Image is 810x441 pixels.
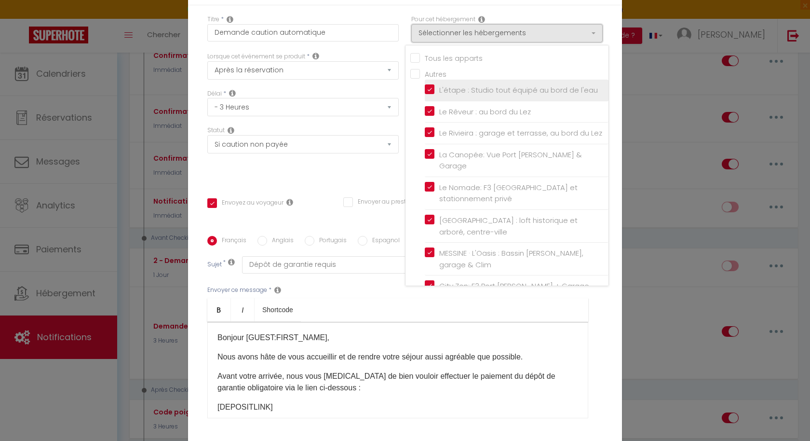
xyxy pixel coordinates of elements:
a: Bold [207,298,231,321]
label: Français [217,236,246,247]
i: Event Occur [312,52,319,60]
span: Le Nomade: F3 [GEOGRAPHIC_DATA] et stationnement privé [439,182,578,204]
i: Subject [228,258,235,266]
label: Titre [207,15,219,24]
span: La Canopée: Vue Port [PERSON_NAME] & Garage [439,150,582,171]
i: Message [274,286,281,294]
label: Sujet [207,260,222,270]
button: Sélectionner les hébergements [411,24,603,42]
label: Envoyer ce message [207,286,267,295]
i: Title [227,15,233,23]
p: Avant votre arrivée, nous vous [MEDICAL_DATA] de bien vouloir effectuer le paiement du dépôt de g... [217,371,578,394]
p: [DEPOSITLINK]​ [217,401,578,413]
p: Bonjour [GUEST:FIRST_NAME]​, [217,332,578,344]
span: MESSINE · L'Oasis : Bassin [PERSON_NAME], garage & Clim [439,248,583,270]
a: Shortcode [255,298,301,321]
label: Espagnol [367,236,400,247]
span: Le Rêveur : au bord du Lez [439,107,531,117]
a: Italic [231,298,255,321]
label: Portugais [314,236,347,247]
label: Anglais [267,236,294,247]
label: Statut [207,126,225,135]
button: Ouvrir le widget de chat LiveChat [8,4,37,33]
p: Nous avons hâte de vous accueillir et de rendre votre séjour aussi agréable que possible. [217,351,578,363]
label: Pour cet hébergement [411,15,475,24]
i: This Rental [478,15,485,23]
i: Booking status [228,126,234,134]
label: Délai [207,89,222,98]
span: [GEOGRAPHIC_DATA] : loft historique et arboré, centre-ville [439,215,578,237]
label: Lorsque cet événement se produit [207,52,305,61]
i: Envoyer au voyageur [286,198,293,206]
i: Action Time [229,89,236,97]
